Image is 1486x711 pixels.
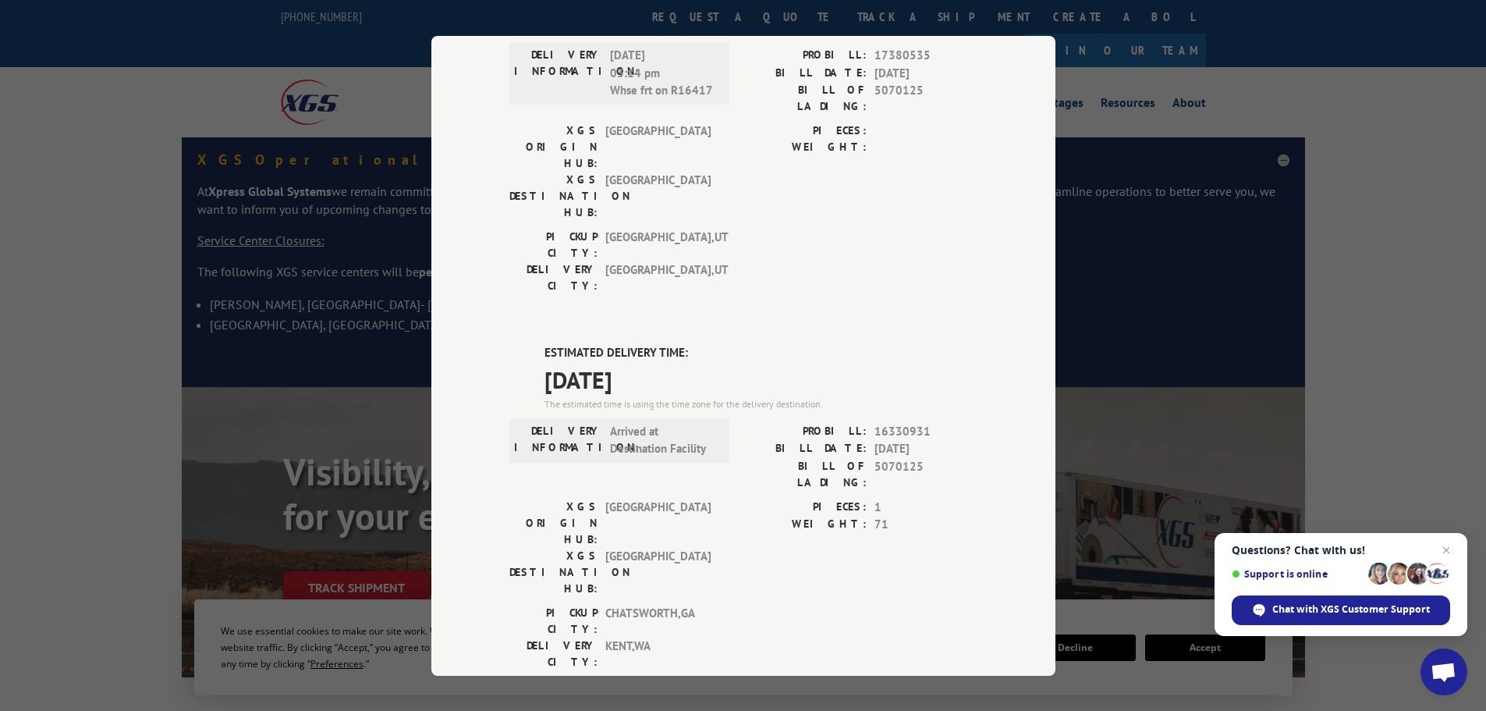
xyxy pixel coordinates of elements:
[743,457,867,490] label: BILL OF LADING:
[1232,568,1363,580] span: Support is online
[743,139,867,155] label: WEIGHT:
[743,123,867,139] label: PIECES:
[743,64,867,82] label: BILL DATE:
[605,498,711,547] span: [GEOGRAPHIC_DATA]
[743,516,867,534] label: WEIGHT:
[544,396,977,411] div: The estimated time is using the time zone for the delivery destination.
[874,516,977,534] span: 71
[509,604,598,637] label: PICKUP CITY:
[610,422,715,457] span: Arrived at Destination Facility
[1232,544,1450,556] span: Questions? Chat with us!
[605,637,711,670] span: KENT , WA
[514,422,602,457] label: DELIVERY INFORMATION:
[605,123,711,172] span: [GEOGRAPHIC_DATA]
[874,64,977,82] span: [DATE]
[1272,603,1430,617] span: Chat with XGS Customer Support
[605,604,711,637] span: CHATSWORTH , GA
[544,344,977,362] label: ESTIMATED DELIVERY TIME:
[605,547,711,596] span: [GEOGRAPHIC_DATA]
[605,229,711,261] span: [GEOGRAPHIC_DATA] , UT
[509,172,598,221] label: XGS DESTINATION HUB:
[743,422,867,440] label: PROBILL:
[874,422,977,440] span: 16330931
[874,440,977,458] span: [DATE]
[874,47,977,65] span: 17380535
[1420,649,1467,695] a: Open chat
[509,637,598,670] label: DELIVERY CITY:
[605,172,711,221] span: [GEOGRAPHIC_DATA]
[509,498,598,547] label: XGS ORIGIN HUB:
[743,47,867,65] label: PROBILL:
[514,47,602,100] label: DELIVERY INFORMATION:
[743,82,867,115] label: BILL OF LADING:
[874,457,977,490] span: 5070125
[509,261,598,294] label: DELIVERY CITY:
[874,82,977,115] span: 5070125
[1232,595,1450,625] span: Chat with XGS Customer Support
[509,229,598,261] label: PICKUP CITY:
[605,261,711,294] span: [GEOGRAPHIC_DATA] , UT
[509,123,598,172] label: XGS ORIGIN HUB:
[509,547,598,596] label: XGS DESTINATION HUB:
[743,440,867,458] label: BILL DATE:
[874,498,977,516] span: 1
[610,47,715,100] span: [DATE] 03:14 pm Whse frt on R16417
[743,498,867,516] label: PIECES:
[544,361,977,396] span: [DATE]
